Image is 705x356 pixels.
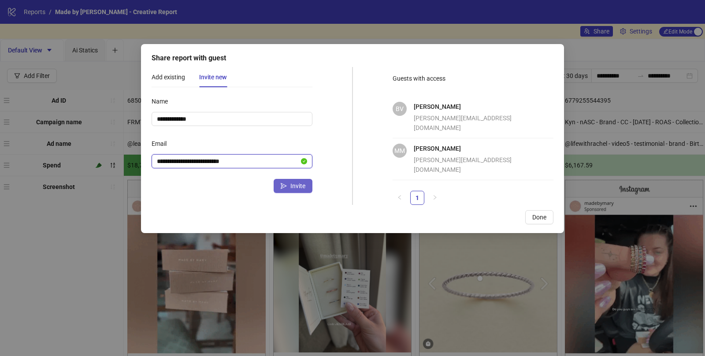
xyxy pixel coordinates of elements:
li: 1 [410,191,424,205]
span: Guests with access [393,75,445,82]
span: Invite [290,182,305,189]
span: right [432,195,438,200]
span: MM [394,146,405,156]
button: right [428,191,442,205]
label: Name [152,94,174,108]
button: left [393,191,407,205]
input: Name [152,112,312,126]
input: Email [157,156,299,166]
span: BV [396,104,404,114]
li: Previous Page [393,191,407,205]
label: Email [152,137,172,151]
button: Done [525,210,553,224]
h4: [PERSON_NAME] [414,102,529,111]
div: Invite new [199,72,227,82]
li: Next Page [428,191,442,205]
div: [PERSON_NAME][EMAIL_ADDRESS][DOMAIN_NAME] [414,155,529,174]
h4: [PERSON_NAME] [414,144,529,153]
button: Invite [274,179,312,193]
a: 1 [411,191,424,204]
span: left [397,195,402,200]
div: Add existing [152,72,185,82]
div: Share report with guest [152,53,553,63]
span: Done [532,214,546,221]
div: [PERSON_NAME][EMAIL_ADDRESS][DOMAIN_NAME] [414,113,529,133]
span: send [281,183,287,189]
